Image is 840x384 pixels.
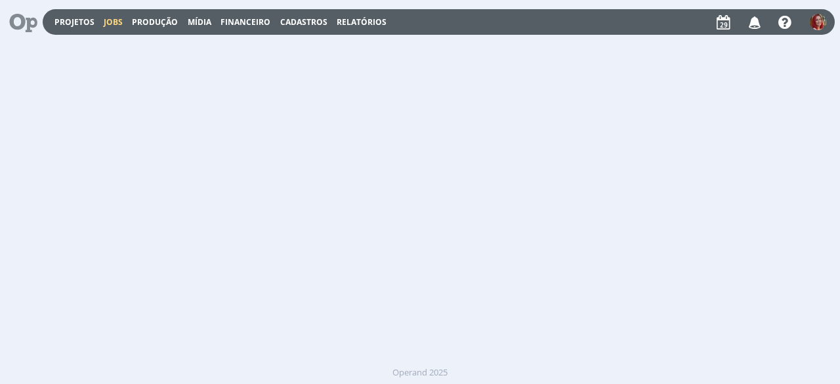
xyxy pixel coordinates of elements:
[220,16,270,28] a: Financeiro
[810,14,826,30] img: G
[184,17,215,28] button: Mídia
[51,17,98,28] button: Projetos
[337,16,387,28] a: Relatórios
[54,16,94,28] a: Projetos
[809,11,827,33] button: G
[280,16,327,28] span: Cadastros
[128,17,182,28] button: Produção
[333,17,390,28] button: Relatórios
[100,17,127,28] button: Jobs
[132,16,178,28] a: Produção
[188,16,211,28] a: Mídia
[276,17,331,28] button: Cadastros
[217,17,274,28] button: Financeiro
[104,16,123,28] a: Jobs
